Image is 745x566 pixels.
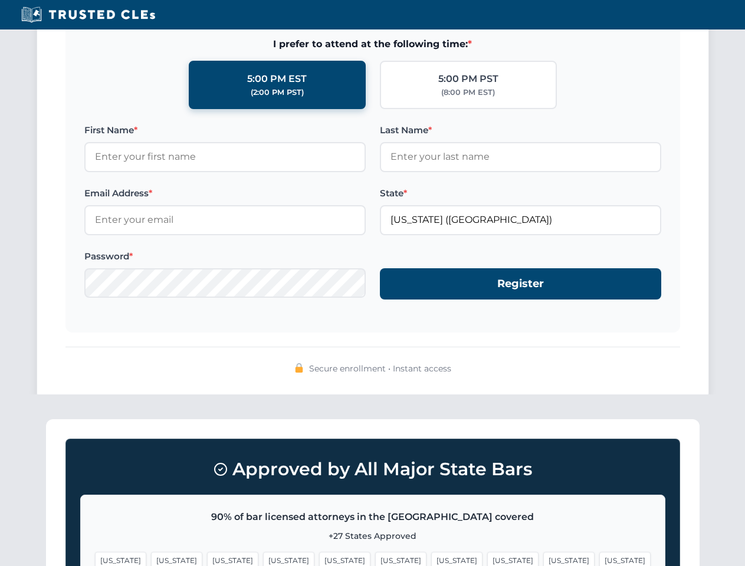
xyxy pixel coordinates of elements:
[95,509,651,525] p: 90% of bar licensed attorneys in the [GEOGRAPHIC_DATA] covered
[294,363,304,373] img: 🔒
[438,71,498,87] div: 5:00 PM PST
[380,123,661,137] label: Last Name
[84,205,366,235] input: Enter your email
[84,186,366,200] label: Email Address
[18,6,159,24] img: Trusted CLEs
[84,249,366,264] label: Password
[380,205,661,235] input: Florida (FL)
[80,453,665,485] h3: Approved by All Major State Bars
[84,142,366,172] input: Enter your first name
[380,186,661,200] label: State
[95,529,651,542] p: +27 States Approved
[441,87,495,98] div: (8:00 PM EST)
[84,123,366,137] label: First Name
[84,37,661,52] span: I prefer to attend at the following time:
[380,142,661,172] input: Enter your last name
[309,362,451,375] span: Secure enrollment • Instant access
[251,87,304,98] div: (2:00 PM PST)
[247,71,307,87] div: 5:00 PM EST
[380,268,661,300] button: Register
